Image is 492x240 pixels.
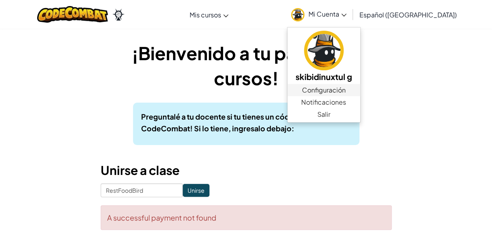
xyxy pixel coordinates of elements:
h5: skibidinuxtul g [296,70,352,83]
h3: Unirse a clase [101,161,392,179]
img: avatar [291,8,304,21]
b: Preguntalé a tu docente si tu tienes un código de CodeCombat! Si lo tiene, ingresalo debajo: [141,112,312,133]
div: A successful payment not found [101,205,392,230]
a: skibidinuxtul g [287,29,360,84]
a: Salir [287,108,360,120]
span: Español ([GEOGRAPHIC_DATA]) [359,11,457,19]
h1: ¡Bienvenido a tu página de cursos! [101,40,392,91]
input: <Enter Class Code> [101,183,183,197]
a: Notificaciones [287,96,360,108]
input: Unirse [183,184,209,197]
a: Configuración [287,84,360,96]
img: Ozaria [112,8,125,21]
a: Mis cursos [186,4,232,25]
span: Mi Cuenta [308,10,346,18]
a: Mi Cuenta [287,2,351,27]
span: Mis cursos [190,11,221,19]
img: avatar [304,31,344,70]
a: Español ([GEOGRAPHIC_DATA]) [355,4,461,25]
span: Notificaciones [301,97,346,107]
img: CodeCombat logo [37,6,108,23]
